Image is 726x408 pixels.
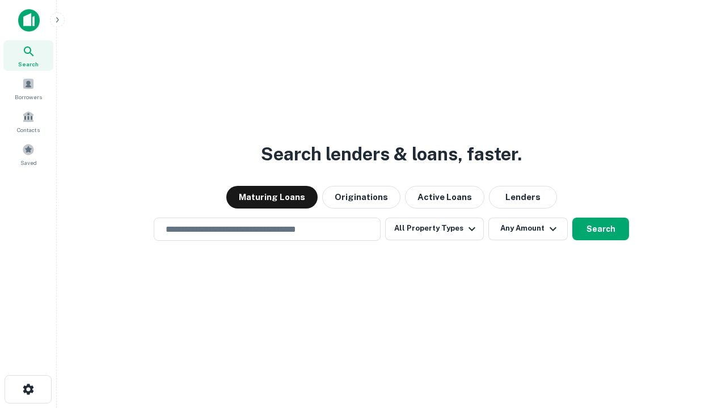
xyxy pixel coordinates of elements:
[322,186,400,209] button: Originations
[385,218,484,240] button: All Property Types
[488,218,568,240] button: Any Amount
[489,186,557,209] button: Lenders
[15,92,42,101] span: Borrowers
[3,106,53,137] a: Contacts
[17,125,40,134] span: Contacts
[18,9,40,32] img: capitalize-icon.png
[3,40,53,71] a: Search
[405,186,484,209] button: Active Loans
[226,186,318,209] button: Maturing Loans
[572,218,629,240] button: Search
[261,141,522,168] h3: Search lenders & loans, faster.
[20,158,37,167] span: Saved
[3,73,53,104] a: Borrowers
[18,59,39,69] span: Search
[669,317,726,372] iframe: Chat Widget
[3,139,53,169] a: Saved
